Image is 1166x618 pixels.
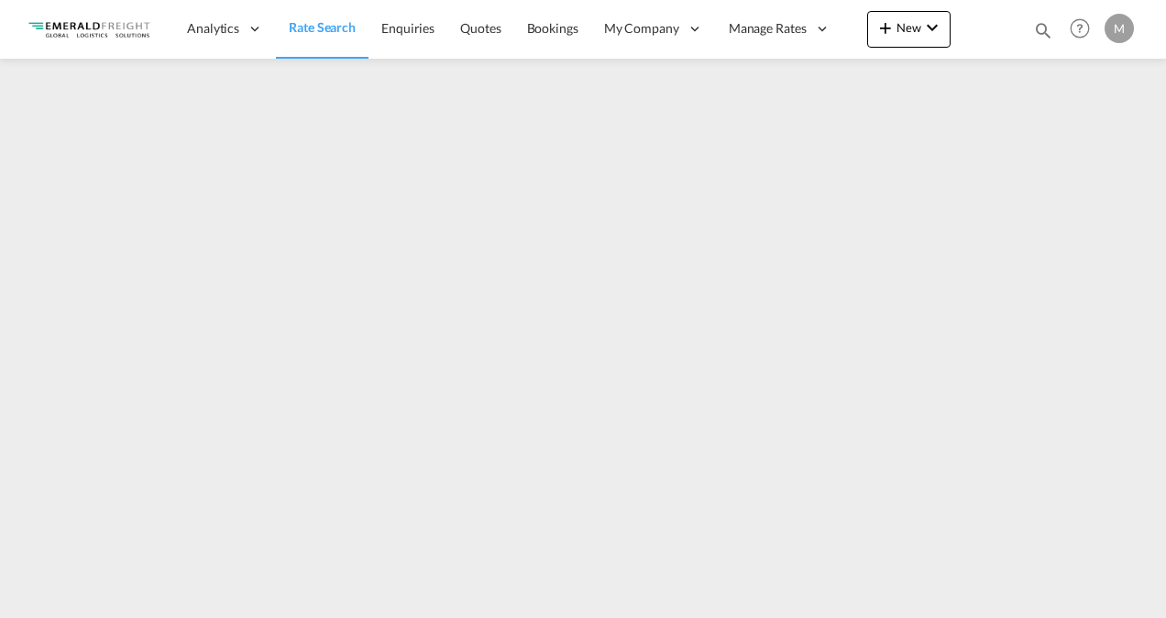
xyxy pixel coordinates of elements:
[874,20,943,35] span: New
[1105,14,1134,43] div: M
[874,17,896,39] md-icon: icon-plus 400-fg
[867,11,951,48] button: icon-plus 400-fgNewicon-chevron-down
[1064,13,1105,46] div: Help
[381,20,434,36] span: Enquiries
[1033,20,1053,40] md-icon: icon-magnify
[1064,13,1095,44] span: Help
[1033,20,1053,48] div: icon-magnify
[289,19,356,35] span: Rate Search
[527,20,578,36] span: Bookings
[729,19,807,38] span: Manage Rates
[921,17,943,39] md-icon: icon-chevron-down
[604,19,679,38] span: My Company
[27,8,151,50] img: c4318bc049f311eda2ff698fe6a37287.png
[187,19,239,38] span: Analytics
[460,20,500,36] span: Quotes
